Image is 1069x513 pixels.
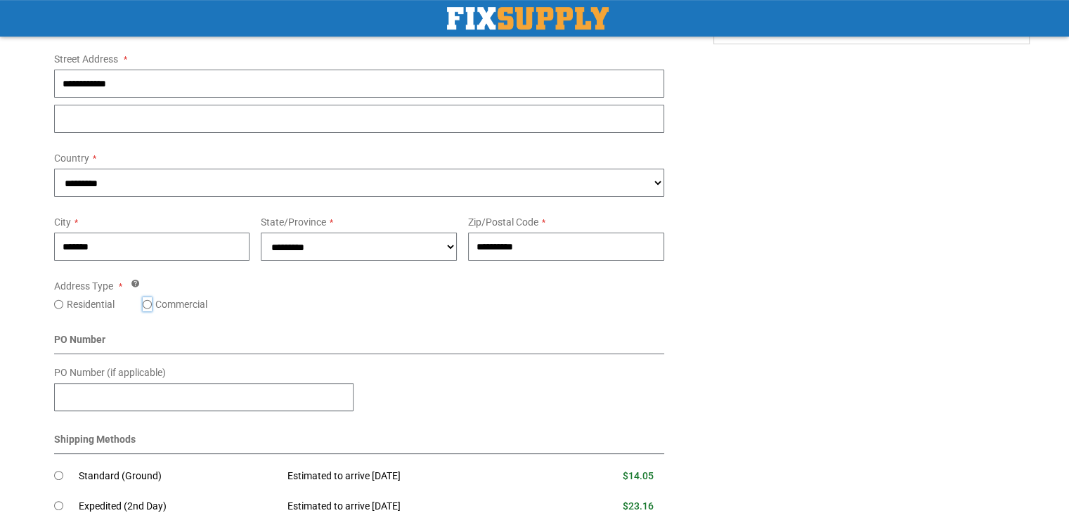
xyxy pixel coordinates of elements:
[54,332,665,354] div: PO Number
[54,280,113,292] span: Address Type
[54,367,166,378] span: PO Number (if applicable)
[447,7,609,30] a: store logo
[261,216,326,228] span: State/Province
[447,7,609,30] img: Fix Industrial Supply
[54,216,71,228] span: City
[623,470,654,481] span: $14.05
[277,461,548,492] td: Estimated to arrive [DATE]
[155,297,207,311] label: Commercial
[79,461,278,492] td: Standard (Ground)
[54,53,118,65] span: Street Address
[54,432,665,454] div: Shipping Methods
[468,216,538,228] span: Zip/Postal Code
[54,152,89,164] span: Country
[623,500,654,512] span: $23.16
[67,297,115,311] label: Residential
